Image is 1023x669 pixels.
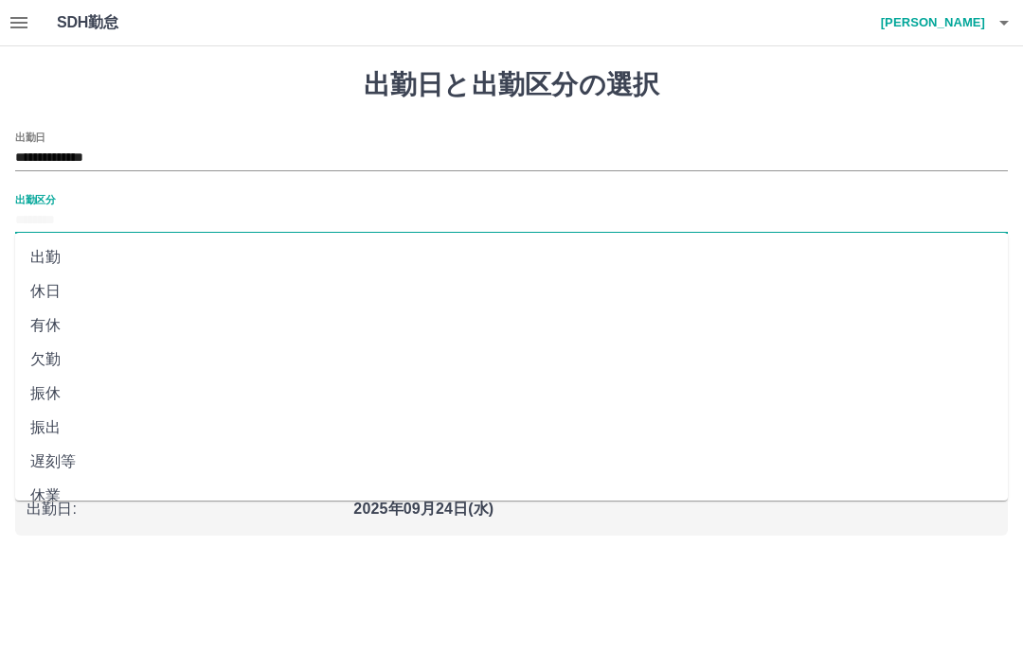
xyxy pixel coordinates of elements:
h1: 出勤日と出勤区分の選択 [15,69,1008,101]
li: 休業 [15,479,1008,513]
li: 休日 [15,274,1008,308]
li: 欠勤 [15,343,1008,377]
label: 出勤区分 [15,192,55,206]
li: 振出 [15,411,1008,445]
li: 出勤 [15,240,1008,274]
li: 遅刻等 [15,445,1008,479]
p: 出勤日 : [27,498,342,520]
li: 振休 [15,377,1008,411]
b: 2025年09月24日(水) [353,501,494,517]
label: 出勤日 [15,130,45,144]
li: 有休 [15,308,1008,343]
